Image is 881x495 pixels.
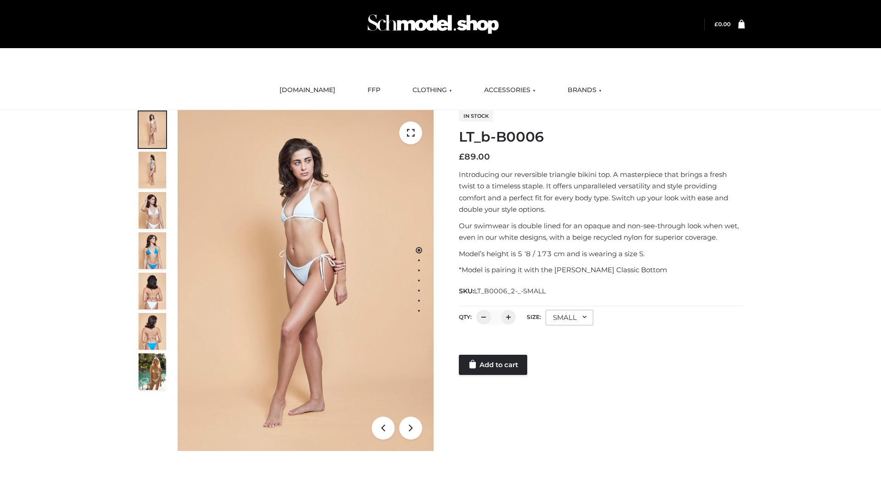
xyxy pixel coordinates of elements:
[459,110,493,121] span: In stock
[139,313,166,350] img: ArielClassicBikiniTop_CloudNine_AzureSky_OW114ECO_8-scaled.jpg
[406,80,459,100] a: CLOTHING
[546,310,593,325] div: SMALL
[139,232,166,269] img: ArielClassicBikiniTop_CloudNine_AzureSky_OW114ECO_4-scaled.jpg
[714,21,730,27] a: £0.00
[527,313,541,320] label: Size:
[139,353,166,390] img: Arieltop_CloudNine_AzureSky2.jpg
[459,248,745,260] p: Model’s height is 5 ‘8 / 173 cm and is wearing a size S.
[459,129,745,145] h1: LT_b-B0006
[714,21,718,27] span: £
[178,110,434,451] img: ArielClassicBikiniTop_CloudNine_AzureSky_OW114ECO_1
[139,192,166,229] img: ArielClassicBikiniTop_CloudNine_AzureSky_OW114ECO_3-scaled.jpg
[459,169,745,215] p: Introducing our reversible triangle bikini top. A masterpiece that brings a fresh twist to a time...
[477,80,542,100] a: ACCESSORIES
[459,220,745,243] p: Our swimwear is double lined for an opaque and non-see-through look when wet, even in our white d...
[139,111,166,148] img: ArielClassicBikiniTop_CloudNine_AzureSky_OW114ECO_1-scaled.jpg
[139,152,166,188] img: ArielClassicBikiniTop_CloudNine_AzureSky_OW114ECO_2-scaled.jpg
[459,152,490,162] bdi: 89.00
[459,152,464,162] span: £
[561,80,608,100] a: BRANDS
[459,313,472,320] label: QTY:
[459,286,546,297] span: SKU:
[474,287,546,295] span: LT_B0006_2-_-SMALL
[459,355,527,375] a: Add to cart
[361,80,387,100] a: FFP
[364,6,502,42] img: Schmodel Admin 964
[459,264,745,276] p: *Model is pairing it with the [PERSON_NAME] Classic Bottom
[714,21,730,27] bdi: 0.00
[139,273,166,309] img: ArielClassicBikiniTop_CloudNine_AzureSky_OW114ECO_7-scaled.jpg
[273,80,342,100] a: [DOMAIN_NAME]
